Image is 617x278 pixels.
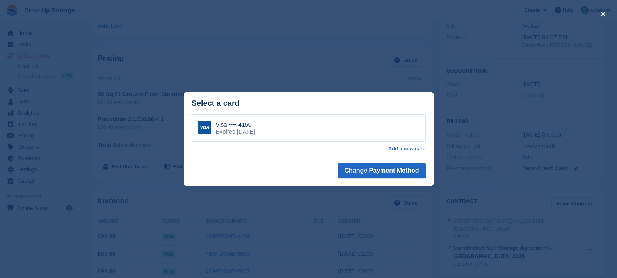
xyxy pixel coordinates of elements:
[198,121,211,134] img: Visa Logo
[338,163,425,178] button: Change Payment Method
[216,128,255,135] div: Expires [DATE]
[597,8,609,20] button: close
[216,121,255,128] div: Visa •••• 4150
[192,99,426,108] div: Select a card
[388,146,425,152] a: Add a new card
